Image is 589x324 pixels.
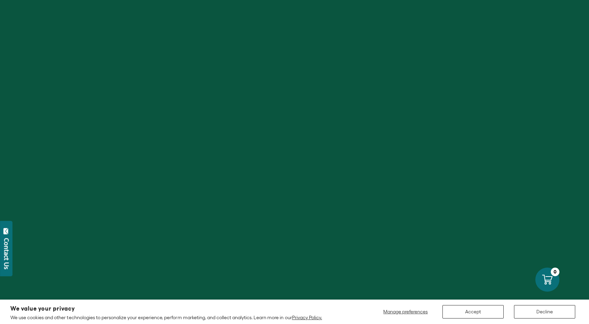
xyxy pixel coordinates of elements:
[10,306,322,312] h2: We value your privacy
[442,305,504,318] button: Accept
[292,315,322,320] a: Privacy Policy.
[383,309,428,314] span: Manage preferences
[3,238,10,269] div: Contact Us
[379,305,432,318] button: Manage preferences
[551,268,559,276] div: 0
[10,314,322,321] p: We use cookies and other technologies to personalize your experience, perform marketing, and coll...
[514,305,575,318] button: Decline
